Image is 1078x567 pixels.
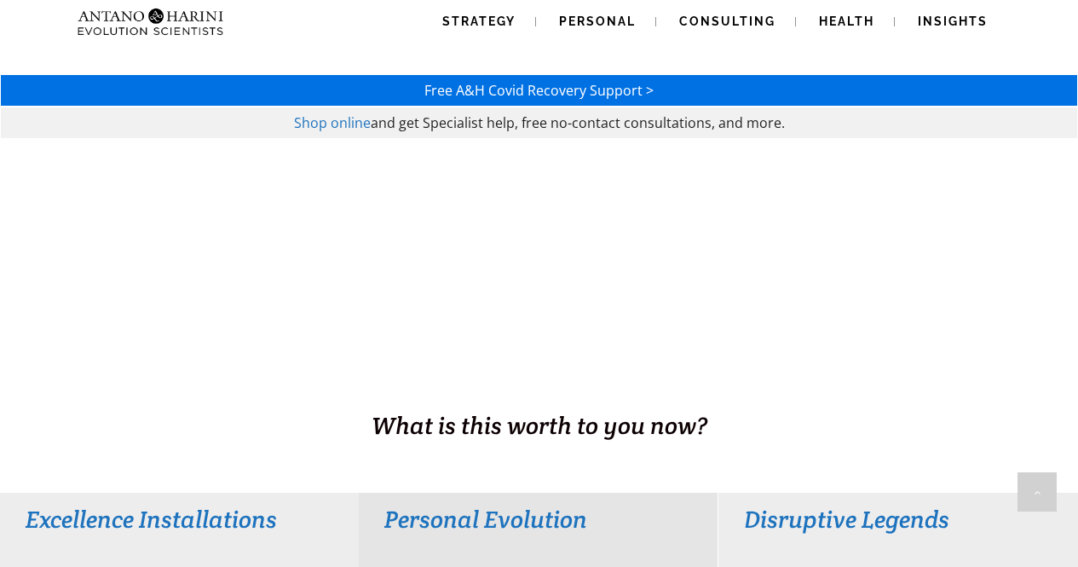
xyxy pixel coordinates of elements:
span: Personal [559,14,636,28]
h3: Excellence Installations [26,504,333,535]
span: Insights [918,14,988,28]
h1: BUSINESS. HEALTH. Family. Legacy [2,373,1076,408]
span: What is this worth to you now? [372,410,707,441]
span: and get Specialist help, free no-contact consultations, and more. [371,113,785,132]
a: Free A&H Covid Recovery Support > [424,81,654,100]
h3: Disruptive Legends [744,504,1052,535]
span: Strategy [442,14,516,28]
span: Health [819,14,874,28]
span: Consulting [679,14,775,28]
h3: Personal Evolution [384,504,692,535]
a: Shop online [294,113,371,132]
